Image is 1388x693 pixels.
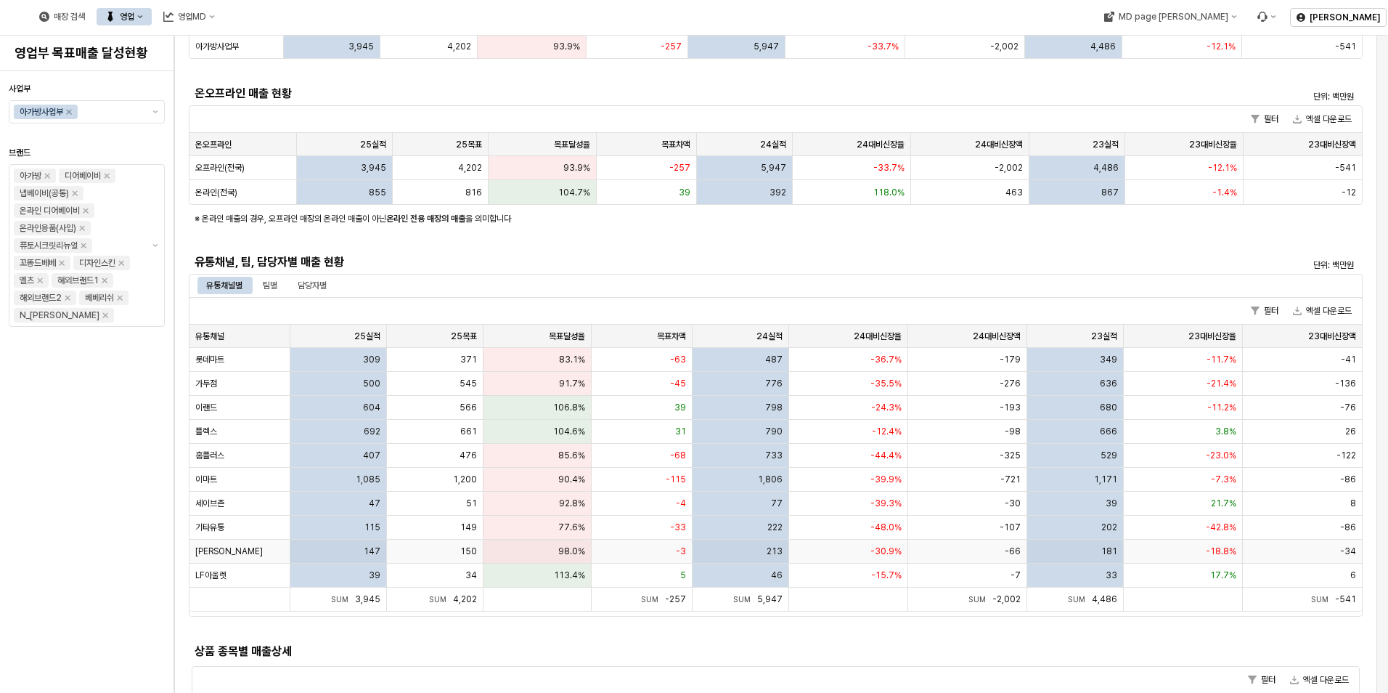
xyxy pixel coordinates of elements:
[765,450,783,461] span: 733
[756,331,783,342] span: 24실적
[549,331,585,342] span: 목표달성율
[460,354,477,365] span: 371
[1248,8,1284,25] div: Menu item 6
[870,522,902,533] span: -48.0%
[1078,259,1354,272] p: 단위: 백만원
[771,570,783,581] span: 46
[195,498,224,509] span: 세이브존
[298,277,327,294] div: 담당자별
[20,186,69,200] div: 냅베이비(공통)
[97,8,152,25] div: 영업
[1091,331,1117,342] span: 23실적
[1211,474,1236,485] span: -7.3%
[871,402,902,413] span: -24.3%
[1242,671,1281,689] button: 필터
[1188,331,1236,342] span: 23대비신장율
[195,41,239,52] span: 아가방사업부
[1206,522,1236,533] span: -42.8%
[1340,474,1356,485] span: -86
[873,187,905,198] span: 118.0%
[1100,378,1117,389] span: 636
[1215,426,1236,437] span: 3.8%
[1000,522,1021,533] span: -107
[369,187,386,198] span: 855
[369,498,380,509] span: 47
[1092,594,1117,604] span: 4,486
[195,546,263,557] span: [PERSON_NAME]
[20,105,63,119] div: 아가방사업부
[360,139,386,150] span: 25실적
[20,203,80,218] div: 온라인 디어베이비
[661,41,682,52] span: -257
[460,546,477,557] span: 150
[992,594,1021,604] span: -2,002
[54,12,85,22] div: 매장 검색
[1118,12,1228,22] div: MD page [PERSON_NAME]
[37,277,43,283] div: Remove 엘츠
[1100,402,1117,413] span: 680
[553,402,585,413] span: 106.8%
[195,426,217,437] span: 플렉스
[767,546,783,557] span: 213
[641,595,665,604] span: Sum
[20,291,62,305] div: 해외브랜드2
[178,12,206,22] div: 영업MD
[1207,378,1236,389] span: -21.4%
[1210,570,1236,581] span: 17.7%
[447,41,471,52] span: 4,202
[674,402,686,413] span: 39
[65,169,101,183] div: 디어베이비
[1340,402,1356,413] span: -76
[761,162,786,174] span: 5,947
[1211,498,1236,509] span: 21.7%
[458,162,482,174] span: 4,202
[1101,546,1117,557] span: 181
[968,595,992,604] span: Sum
[679,187,690,198] span: 39
[1207,402,1236,413] span: -11.2%
[1093,162,1119,174] span: 4,486
[195,86,1064,101] h5: 온오프라인 매출 현황
[975,139,1023,150] span: 24대비신장액
[348,41,374,52] span: 3,945
[558,522,585,533] span: 77.6%
[195,402,217,413] span: 이랜드
[1189,139,1237,150] span: 23대비신장율
[1350,498,1356,509] span: 8
[9,84,30,94] span: 사업부
[206,277,242,294] div: 유통채널별
[1340,522,1356,533] span: -86
[1340,546,1356,557] span: -34
[20,238,78,253] div: 퓨토시크릿리뉴얼
[559,354,585,365] span: 83.1%
[554,570,585,581] span: 113.4%
[364,426,380,437] span: 692
[195,378,217,389] span: 가두점
[120,12,134,22] div: 영업
[1078,90,1354,103] p: 단위: 백만원
[465,570,477,581] span: 34
[460,522,477,533] span: 149
[676,546,686,557] span: -3
[870,378,902,389] span: -35.5%
[765,354,783,365] span: 487
[670,378,686,389] span: -45
[661,139,690,150] span: 목표차액
[1094,474,1117,485] span: 1,171
[558,546,585,557] span: 98.0%
[1345,426,1356,437] span: 26
[195,162,245,174] span: 오프라인(전국)
[857,139,905,150] span: 24대비신장율
[30,8,94,25] div: 매장 검색
[195,450,224,461] span: 홈플러스
[871,570,902,581] span: -15.7%
[1090,41,1116,52] span: 4,486
[758,474,783,485] span: 1,806
[364,546,380,557] span: 147
[460,402,477,413] span: 566
[873,162,905,174] span: -33.7%
[995,162,1023,174] span: -2,002
[453,474,477,485] span: 1,200
[1005,546,1021,557] span: -66
[760,139,786,150] span: 24실적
